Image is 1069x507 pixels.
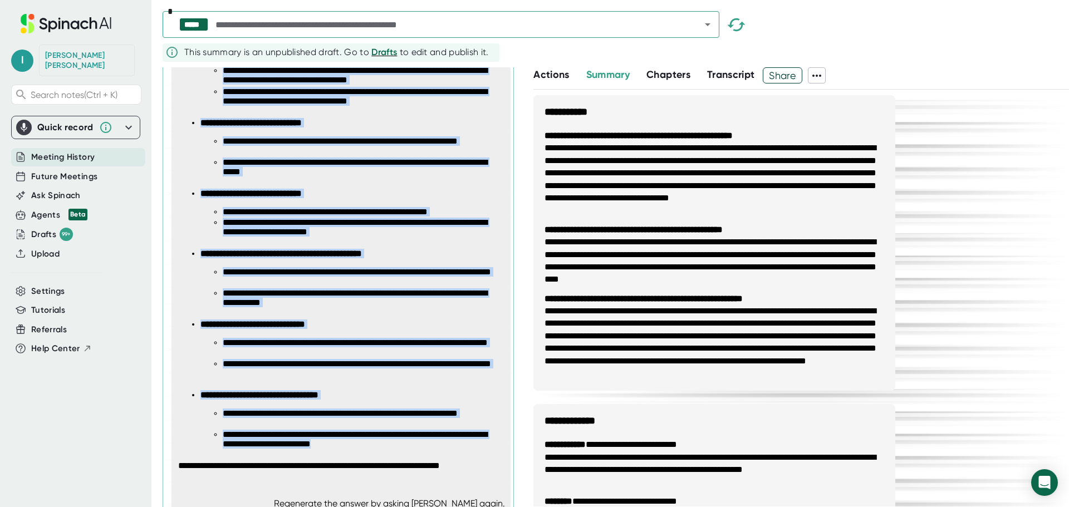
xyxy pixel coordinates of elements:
button: Help Center [31,342,92,355]
button: Drafts 99+ [31,228,73,241]
div: Quick record [16,116,135,139]
span: Search notes (Ctrl + K) [31,90,117,100]
span: Actions [533,68,569,81]
span: Summary [586,68,630,81]
button: Meeting History [31,151,95,164]
button: Future Meetings [31,170,97,183]
div: Beta [68,209,87,220]
div: LeAnne Ryan [45,51,129,70]
span: Help Center [31,342,80,355]
button: Chapters [646,67,690,82]
button: Summary [586,67,630,82]
button: Referrals [31,323,67,336]
span: Chapters [646,68,690,81]
span: Transcript [707,68,755,81]
span: Share [763,66,802,85]
button: Tutorials [31,304,65,317]
button: Settings [31,285,65,298]
button: Share [763,67,802,83]
div: Quick record [37,122,94,133]
div: 99+ [60,228,73,241]
div: Drafts [31,228,73,241]
button: Agents Beta [31,209,87,221]
div: Agents [31,209,87,221]
button: Upload [31,248,60,260]
span: l [11,50,33,72]
button: Ask Spinach [31,189,81,202]
button: Drafts [371,46,397,59]
div: This summary is an unpublished draft. Go to to edit and publish it. [184,46,489,59]
button: Actions [533,67,569,82]
span: Drafts [371,47,397,57]
div: Open Intercom Messenger [1031,469,1058,496]
button: Transcript [707,67,755,82]
button: Open [700,17,715,32]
